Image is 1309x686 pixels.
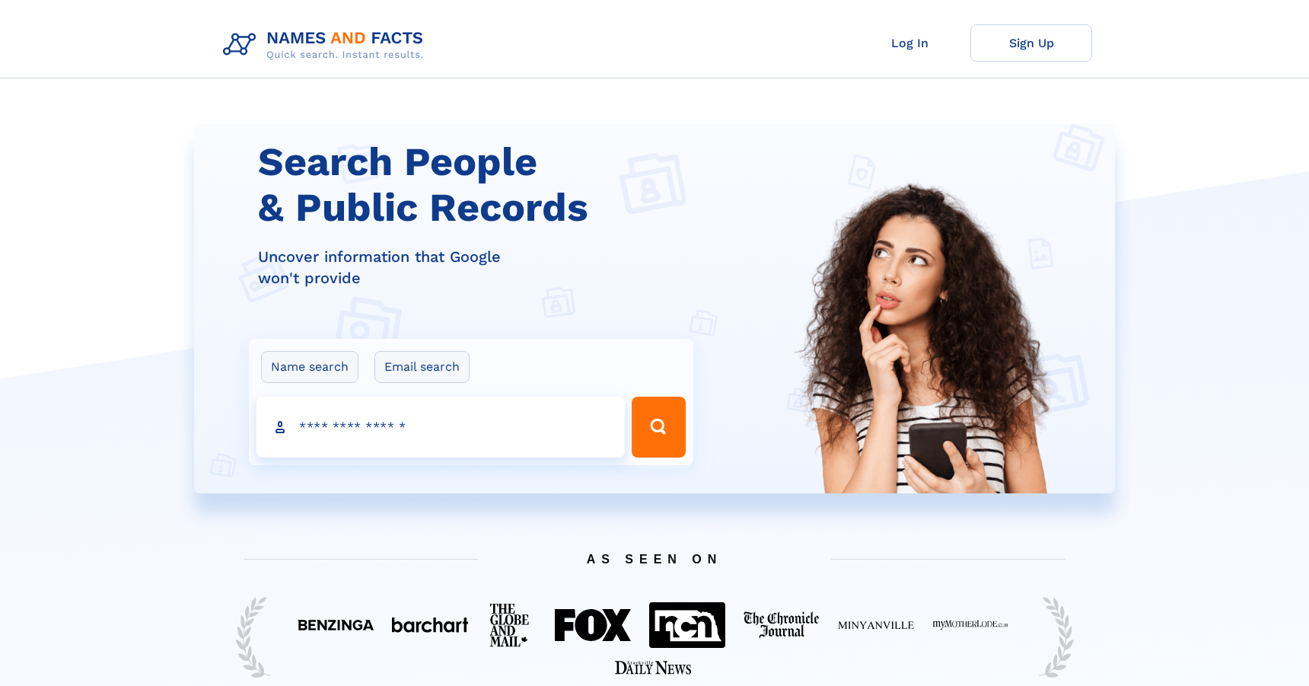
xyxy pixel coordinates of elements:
[374,351,470,383] label: Email search
[486,600,537,650] img: Featured on The Globe And Mail
[258,139,702,231] h1: Search People & Public Records
[649,602,725,647] img: Featured on NCN
[632,397,685,458] button: Search Button
[932,620,1008,630] img: Featured on My Mother Lode
[217,24,436,65] img: Logo Names and Facts
[258,246,702,289] div: Uncover information that Google won't provide
[970,24,1092,62] a: Sign Up
[221,534,1088,585] span: AS SEEN ON
[1039,595,1074,679] img: Trust Reef
[615,661,691,675] img: Featured on Starkville Daily News
[744,611,820,639] img: Featured on The Chronicle Journal
[392,617,468,632] img: Featured on BarChart
[298,620,374,630] img: Featured on Benzinga
[784,179,1065,570] img: Search People and Public records
[838,620,914,630] img: Featured on Minyanville
[849,24,970,62] a: Log In
[261,351,358,383] label: Name search
[256,397,625,458] input: search input
[555,609,631,641] img: Featured on FOX 40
